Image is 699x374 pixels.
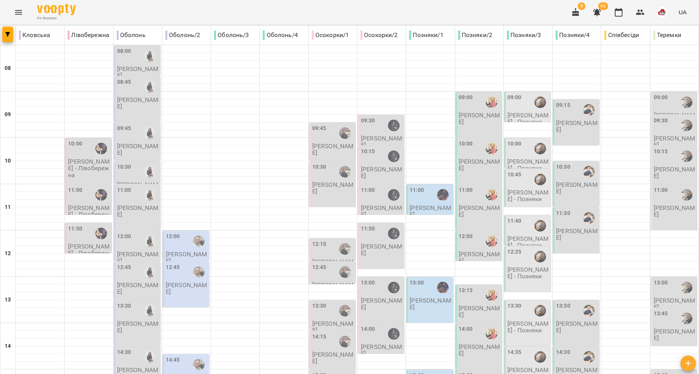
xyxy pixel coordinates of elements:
p: [PERSON_NAME] [556,320,598,334]
img: 42377b0de29e0fb1f7aad4b12e1980f7.jpeg [657,7,668,18]
label: 11:40 [507,217,522,225]
p: Позняки/4 [556,30,590,40]
label: 12:45 [117,263,131,272]
div: Олена САФРОНОВА-СМИРНОВА [388,228,400,239]
label: 12:00 [459,232,473,241]
img: Тетяна КУРУЧ [339,127,351,139]
button: Створити урок [680,355,696,371]
p: Оболонь/2 [165,30,200,40]
img: Юрій ГАЛІС [193,235,204,247]
p: [PERSON_NAME] [166,282,207,295]
label: 11:00 [117,186,131,195]
p: [PERSON_NAME] [312,143,354,156]
img: Юлія КРАВЧЕНКО [437,282,449,293]
label: 14:15 [312,333,327,341]
img: Наталя ПОСИПАЙКО [486,328,497,340]
img: Віктор АРТЕМЕНКО [583,104,595,116]
label: 10:15 [654,147,668,156]
div: Ольга МОСКАЛЕНКО [95,228,107,239]
img: Віктор АРТЕМЕНКО [583,212,595,224]
div: Віктор АРТЕМЕНКО [583,305,595,316]
h6: 14 [5,342,11,350]
label: 13:30 [507,302,522,310]
div: Даниїл КАЛАШНИК [534,174,546,185]
div: Олена САФРОНОВА-СМИРНОВА [388,328,400,340]
p: [PERSON_NAME] [556,120,598,133]
label: 12:45 [312,263,327,272]
p: [PERSON_NAME] [312,259,354,272]
img: Тетяна КУРУЧ [339,266,351,278]
img: Любов ПУШНЯК [144,351,156,363]
div: Юрій ГАЛІС [193,359,204,371]
img: Олена САФРОНОВА-СМИРНОВА [388,151,400,162]
div: Любов ПУШНЯК [144,81,156,93]
img: Даниїл КАЛАШНИК [534,351,546,363]
p: [PERSON_NAME] [117,66,159,79]
span: 66 [598,2,608,10]
p: [PERSON_NAME] [654,328,696,342]
span: 8 [578,2,585,10]
p: [PERSON_NAME] - Лівобережна [68,243,110,263]
button: UA [675,5,690,19]
img: Тетяна КУРУЧ [339,243,351,255]
div: Ольга МОСКАЛЕНКО [95,143,107,154]
div: Ольга ЕПОВА [681,96,692,108]
div: Олена САФРОНОВА-СМИРНОВА [388,282,400,293]
label: 13:00 [361,279,375,287]
p: [PERSON_NAME] [361,205,403,218]
img: Юлія КРАВЧЕНКО [437,189,449,201]
label: 09:00 [459,93,473,102]
label: 14:30 [556,348,570,357]
p: [PERSON_NAME] [117,320,159,334]
h6: 08 [5,64,11,73]
label: 09:15 [556,101,570,110]
label: 14:35 [507,348,522,357]
div: Наталя ПОСИПАЙКО [486,96,497,108]
img: Voopty Logo [37,4,76,15]
p: [PERSON_NAME] [654,135,696,149]
p: Оболонь/4 [263,30,298,40]
div: Ольга МОСКАЛЕНКО [95,189,107,201]
img: Тетяна КУРУЧ [339,166,351,178]
label: 14:00 [459,325,473,333]
label: 08:00 [117,47,131,56]
img: Наталя ПОСИПАЙКО [486,143,497,154]
label: 10:00 [507,140,522,148]
img: Любов ПУШНЯК [144,305,156,316]
label: 13:15 [459,286,473,295]
img: Віктор АРТЕМЕНКО [583,166,595,178]
img: Юрій ГАЛІС [193,266,204,278]
p: [PERSON_NAME] - Позняки [507,189,549,203]
img: Ольга ЕПОВА [681,189,692,201]
p: [PERSON_NAME] [117,96,159,110]
label: 09:45 [117,124,131,133]
label: 09:00 [507,93,522,102]
h6: 13 [5,296,11,304]
img: Тетяна КУРУЧ [339,336,351,347]
div: Олена САФРОНОВА-СМИРНОВА [388,189,400,201]
img: Ольга ЕПОВА [681,120,692,131]
p: [PERSON_NAME] [654,205,696,218]
span: For Business [37,16,76,21]
p: Співбесіди [604,30,639,40]
img: Наталя ПОСИПАЙКО [486,289,497,301]
p: [PERSON_NAME] [654,297,696,311]
img: Любов ПУШНЯК [144,189,156,201]
label: 12:00 [117,232,131,241]
label: 12:25 [507,248,522,256]
p: [PERSON_NAME] [459,305,500,318]
p: [PERSON_NAME] [361,297,403,311]
img: Даниїл КАЛАШНИК [534,96,546,108]
div: Ольга ЕПОВА [681,282,692,293]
